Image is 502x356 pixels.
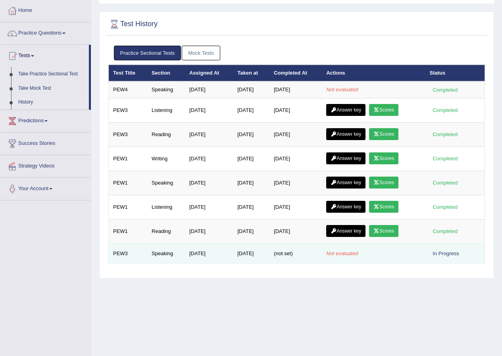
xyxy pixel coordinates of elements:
[0,133,91,152] a: Success Stories
[369,177,398,189] a: Scores
[430,154,461,163] div: Completed
[430,130,461,139] div: Completed
[369,225,398,237] a: Scores
[109,146,148,171] td: PEW1
[185,81,233,98] td: [DATE]
[15,95,89,110] a: History
[430,203,461,211] div: Completed
[147,146,185,171] td: Writing
[326,128,365,140] a: Answer key
[114,46,181,60] a: Practice Sectional Tests
[430,179,461,187] div: Completed
[369,152,398,164] a: Scores
[233,243,269,264] td: [DATE]
[109,171,148,195] td: PEW1
[185,219,233,243] td: [DATE]
[147,171,185,195] td: Speaking
[109,219,148,243] td: PEW1
[430,106,461,114] div: Completed
[322,65,425,81] th: Actions
[185,65,233,81] th: Assigned At
[15,67,89,81] a: Take Practice Sectional Test
[147,243,185,264] td: Speaking
[147,122,185,146] td: Reading
[0,45,89,65] a: Tests
[269,98,322,122] td: [DATE]
[269,81,322,98] td: [DATE]
[0,22,91,42] a: Practice Questions
[185,146,233,171] td: [DATE]
[185,243,233,264] td: [DATE]
[147,219,185,243] td: Reading
[233,146,269,171] td: [DATE]
[233,65,269,81] th: Taken at
[326,87,358,92] em: Not evaluated
[269,122,322,146] td: [DATE]
[233,98,269,122] td: [DATE]
[109,243,148,264] td: PEW3
[269,219,322,243] td: [DATE]
[326,104,365,116] a: Answer key
[326,201,365,213] a: Answer key
[15,81,89,96] a: Take Mock Test
[233,219,269,243] td: [DATE]
[0,110,91,130] a: Predictions
[185,195,233,219] td: [DATE]
[430,86,461,94] div: Completed
[369,201,398,213] a: Scores
[269,65,322,81] th: Completed At
[269,146,322,171] td: [DATE]
[326,225,365,237] a: Answer key
[109,81,148,98] td: PEW4
[233,122,269,146] td: [DATE]
[182,46,220,60] a: Mock Tests
[109,195,148,219] td: PEW1
[274,250,293,256] span: (not set)
[147,98,185,122] td: Listening
[233,171,269,195] td: [DATE]
[147,65,185,81] th: Section
[233,195,269,219] td: [DATE]
[326,152,365,164] a: Answer key
[269,195,322,219] td: [DATE]
[430,227,461,235] div: Completed
[109,122,148,146] td: PEW3
[147,195,185,219] td: Listening
[369,128,398,140] a: Scores
[109,65,148,81] th: Test Title
[108,18,158,30] h2: Test History
[0,178,91,198] a: Your Account
[185,122,233,146] td: [DATE]
[185,171,233,195] td: [DATE]
[326,250,358,256] em: Not evaluated
[326,177,365,189] a: Answer key
[233,81,269,98] td: [DATE]
[269,171,322,195] td: [DATE]
[0,155,91,175] a: Strategy Videos
[430,249,462,258] div: In Progress
[147,81,185,98] td: Speaking
[369,104,398,116] a: Scores
[425,65,485,81] th: Status
[185,98,233,122] td: [DATE]
[109,98,148,122] td: PEW3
